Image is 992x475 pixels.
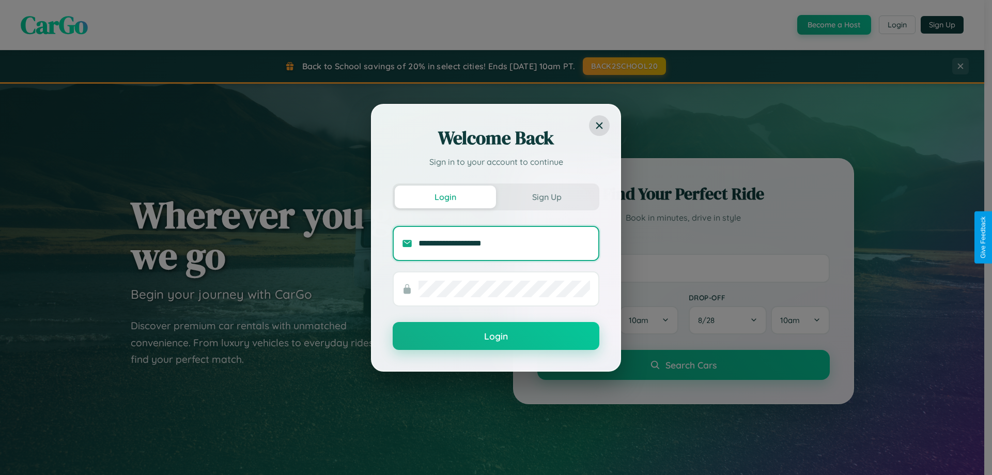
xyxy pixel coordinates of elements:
[393,156,599,168] p: Sign in to your account to continue
[980,217,987,258] div: Give Feedback
[393,322,599,350] button: Login
[393,126,599,150] h2: Welcome Back
[395,186,496,208] button: Login
[496,186,597,208] button: Sign Up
